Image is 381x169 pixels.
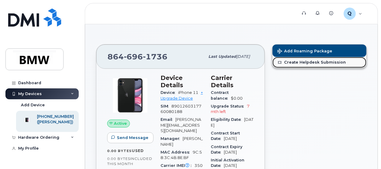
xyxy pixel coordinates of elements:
span: [DATE] [211,117,253,127]
span: Email [161,117,175,122]
span: [DATE] [224,163,237,168]
span: Active [114,121,127,126]
button: Send Message [107,132,154,143]
span: Add Roaming Package [277,49,332,55]
span: Send Message [117,135,148,141]
h3: Device Details [161,74,204,89]
span: iPhone 11 [178,90,198,95]
span: SIM [161,104,171,108]
span: Contract Expiry Date [211,144,242,154]
span: 864 [108,52,167,61]
span: used [132,148,144,153]
iframe: Messenger Launcher [355,143,376,164]
span: 0.00 Bytes [107,157,130,161]
span: Carrier IMEI [161,163,194,168]
span: Manager [161,136,183,141]
h3: Carrier Details [211,74,254,89]
span: [PERSON_NAME] [161,136,203,146]
span: $0.00 [231,96,243,101]
span: Contract balance [211,90,231,100]
span: Eligibility Date [211,117,244,122]
button: Add Roaming Package [273,45,366,57]
img: iPhone_11.jpg [112,77,148,114]
span: Contract Start Date [211,131,240,141]
span: [DATE] [236,54,250,59]
a: Create Helpdesk Submission [273,57,366,68]
span: Last updated [208,54,236,59]
span: Initial Activation Date [211,158,244,168]
span: 0.00 Bytes [107,149,132,153]
span: Upgrade Status [211,104,247,108]
span: 1736 [143,52,167,61]
a: + Upgrade Device [161,90,203,100]
span: [DATE] [224,150,237,154]
span: 696 [124,52,143,61]
span: 8901260317760080188 [161,104,201,114]
span: MAC Address [161,150,193,154]
span: [DATE] [224,136,237,141]
span: Device [161,90,178,95]
span: [PERSON_NAME][EMAIL_ADDRESS][DOMAIN_NAME] [161,117,201,133]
